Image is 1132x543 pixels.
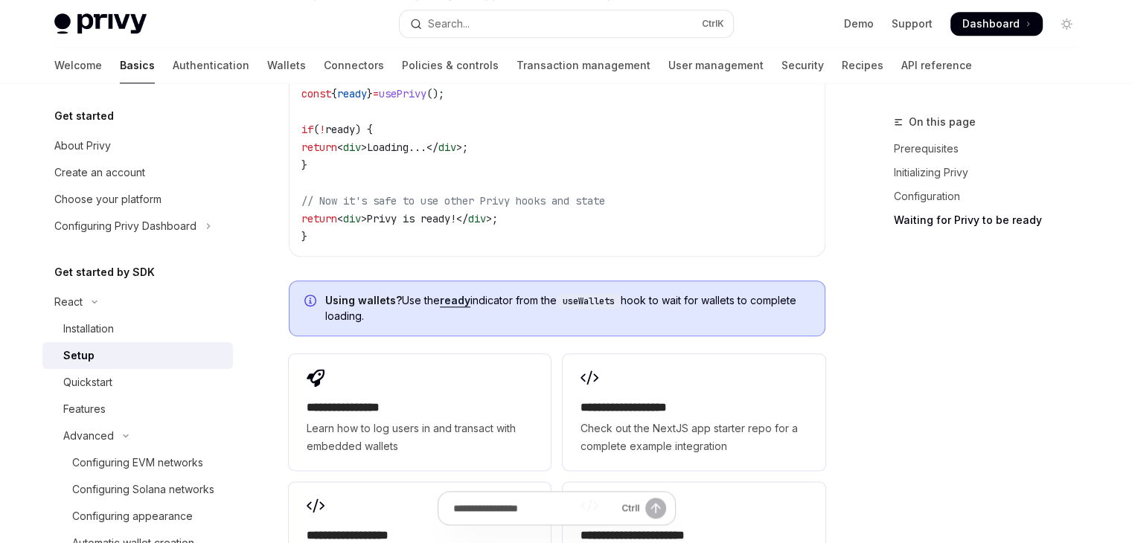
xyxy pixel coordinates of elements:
span: (); [426,87,444,100]
div: Configuring Privy Dashboard [54,217,196,235]
span: ready [325,123,355,136]
code: useWallets [557,294,621,309]
a: Configuring appearance [42,503,233,530]
h5: Get started [54,107,114,125]
a: **** **** **** ****Check out the NextJS app starter repo for a complete example integration [563,354,825,470]
div: Configuring appearance [72,507,193,525]
span: > [361,141,367,154]
div: About Privy [54,137,111,155]
span: ready [337,87,367,100]
span: Privy is ready! [367,212,456,225]
a: API reference [901,48,972,83]
span: On this page [909,113,976,131]
a: Configuration [894,184,1090,208]
div: Create an account [54,164,145,181]
span: ; [462,141,468,154]
button: Toggle Configuring Privy Dashboard section [42,213,233,240]
button: Toggle React section [42,289,233,315]
a: Demo [844,16,874,31]
span: } [367,87,373,100]
span: Ctrl K [702,18,724,30]
span: Loading... [367,141,426,154]
a: Wallets [267,48,306,83]
a: Waiting for Privy to be ready [894,208,1090,232]
a: Connectors [324,48,384,83]
h5: Get started by SDK [54,263,155,281]
span: Check out the NextJS app starter repo for a complete example integration [581,420,807,455]
a: Initializing Privy [894,161,1090,184]
a: Transaction management [517,48,650,83]
div: React [54,293,83,311]
div: Features [63,400,106,418]
span: div [343,212,361,225]
span: { [331,87,337,100]
a: Configuring EVM networks [42,449,233,476]
div: Advanced [63,427,114,445]
span: Use the indicator from the hook to wait for wallets to complete loading. [325,293,810,324]
a: User management [668,48,764,83]
span: ; [492,212,498,225]
a: Security [781,48,824,83]
div: Installation [63,320,114,338]
a: Policies & controls [402,48,499,83]
span: const [301,87,331,100]
span: // Now it's safe to use other Privy hooks and state [301,194,605,208]
a: Recipes [842,48,883,83]
a: Welcome [54,48,102,83]
a: Choose your platform [42,186,233,213]
span: return [301,141,337,154]
span: > [486,212,492,225]
div: Search... [428,15,470,33]
a: Prerequisites [894,137,1090,161]
a: Authentication [173,48,249,83]
img: light logo [54,13,147,34]
a: Features [42,396,233,422]
a: **** **** **** *Learn how to log users in and transact with embedded wallets [289,354,551,470]
button: Send message [645,498,666,518]
a: Configuring Solana networks [42,476,233,503]
div: Quickstart [63,373,112,391]
span: Learn how to log users in and transact with embedded wallets [307,420,533,455]
button: Open search [400,10,733,37]
span: < [337,141,343,154]
span: </ [456,212,468,225]
span: Dashboard [962,16,1020,31]
a: Support [892,16,933,31]
button: Toggle dark mode [1055,12,1078,36]
span: < [337,212,343,225]
span: = [373,87,379,100]
div: Setup [63,347,95,364]
input: Ask a question... [453,492,615,524]
a: Installation [42,315,233,342]
div: Configuring EVM networks [72,454,203,472]
span: } [301,158,307,172]
span: </ [426,141,438,154]
span: div [438,141,456,154]
span: return [301,212,337,225]
span: ( [313,123,319,136]
a: Setup [42,342,233,369]
span: > [361,212,367,225]
svg: Info [304,295,319,309]
a: About Privy [42,132,233,159]
span: ! [319,123,325,136]
span: div [343,141,361,154]
span: div [468,212,486,225]
strong: Using wallets? [325,294,402,306]
a: ready [440,294,470,307]
a: Create an account [42,159,233,186]
span: } [301,230,307,243]
a: Basics [120,48,155,83]
span: usePrivy [379,87,426,100]
a: Quickstart [42,369,233,396]
span: ) { [355,123,373,136]
button: Toggle Advanced section [42,422,233,449]
span: > [456,141,462,154]
a: Dashboard [950,12,1043,36]
div: Configuring Solana networks [72,481,214,498]
span: if [301,123,313,136]
div: Choose your platform [54,190,162,208]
